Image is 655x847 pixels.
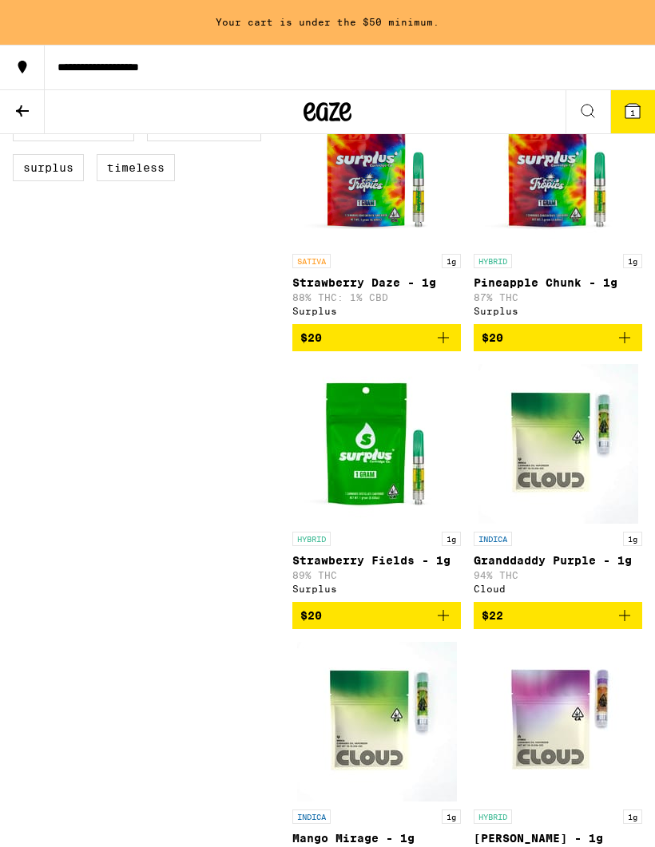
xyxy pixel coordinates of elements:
button: Add to bag [292,324,461,351]
div: Surplus [474,306,642,316]
div: Surplus [292,306,461,316]
p: Strawberry Fields - 1g [292,554,461,567]
p: 1g [623,254,642,268]
p: 1g [623,532,642,546]
label: Surplus [13,154,84,181]
a: Open page for Strawberry Fields - 1g from Surplus [292,364,461,602]
img: Surplus - Strawberry Daze - 1g [297,86,457,246]
p: SATIVA [292,254,331,268]
button: Add to bag [474,602,642,629]
img: Surplus - Pineapple Chunk - 1g [478,86,638,246]
p: Mango Mirage - 1g [292,832,461,845]
p: 89% THC [292,570,461,580]
p: INDICA [474,532,512,546]
button: Add to bag [474,324,642,351]
p: HYBRID [474,254,512,268]
p: 87% THC [474,292,642,303]
p: Pineapple Chunk - 1g [474,276,642,289]
img: Cloud - Runtz - 1g [478,642,638,801]
img: Cloud - Mango Mirage - 1g [297,642,457,801]
p: [PERSON_NAME] - 1g [474,832,642,845]
p: 1g [442,254,461,268]
img: Cloud - Granddaddy Purple - 1g [478,364,638,524]
span: $20 [482,331,503,344]
span: 1 [630,108,635,117]
button: Add to bag [292,602,461,629]
a: Open page for Pineapple Chunk - 1g from Surplus [474,86,642,324]
span: $20 [300,331,322,344]
span: $22 [482,609,503,622]
p: HYBRID [474,809,512,824]
label: Timeless [97,154,175,181]
button: 1 [610,90,655,133]
p: 88% THC: 1% CBD [292,292,461,303]
p: HYBRID [292,532,331,546]
a: Open page for Strawberry Daze - 1g from Surplus [292,86,461,324]
a: Open page for Granddaddy Purple - 1g from Cloud [474,364,642,602]
div: Surplus [292,584,461,594]
p: INDICA [292,809,331,824]
div: Cloud [474,584,642,594]
img: Surplus - Strawberry Fields - 1g [297,364,457,524]
p: 1g [442,809,461,824]
p: 1g [623,809,642,824]
span: $20 [300,609,322,622]
p: 94% THC [474,570,642,580]
p: 1g [442,532,461,546]
p: Granddaddy Purple - 1g [474,554,642,567]
p: Strawberry Daze - 1g [292,276,461,289]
